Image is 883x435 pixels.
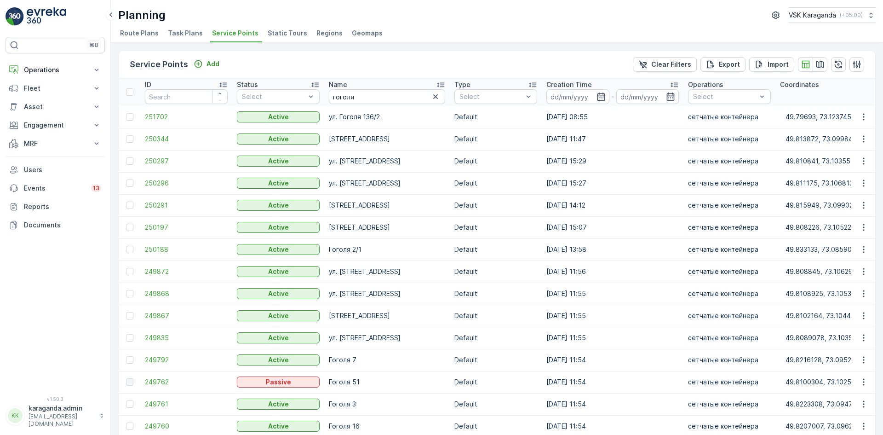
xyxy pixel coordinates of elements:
p: Default [454,355,537,365]
button: 49.808226, 73.105225 [780,220,872,235]
p: Active [268,245,289,254]
p: ул. [STREET_ADDRESS] [329,289,445,298]
span: Regions [316,29,343,38]
p: ул. [STREET_ADDRESS] [329,179,445,188]
p: Select [459,92,523,101]
p: 49.8100304, 73.1025777 [786,377,864,387]
p: Active [268,333,289,342]
button: Active [237,178,320,189]
button: Active [237,399,320,410]
img: logo [6,7,24,26]
button: Active [237,156,320,167]
p: [STREET_ADDRESS] [329,201,445,210]
p: Active [268,134,289,144]
p: Default [454,157,537,166]
p: Active [268,157,289,166]
td: [DATE] 15:07 [542,216,683,238]
a: 250297 [145,157,228,166]
p: 49.8207007, 73.0962902 [786,422,865,431]
p: сетчатыe контейнера [688,134,771,144]
p: 49.815949, 73.099021 [786,201,856,210]
td: [DATE] 11:54 [542,349,683,371]
div: Toggle Row Selected [126,113,133,121]
p: Гоголя 2/1 [329,245,445,254]
p: Add [206,59,219,69]
a: 249792 [145,355,228,365]
p: сетчатыe контейнера [688,377,771,387]
p: Passive [266,377,291,387]
p: Export [719,60,740,69]
a: 249867 [145,311,228,320]
button: KKkaraganda.admin[EMAIL_ADDRESS][DOMAIN_NAME] [6,404,105,428]
td: [DATE] 11:56 [542,261,683,283]
p: Default [454,311,537,320]
a: 250344 [145,134,228,144]
button: 49.8223308, 73.0947096 [780,397,882,412]
button: Active [237,111,320,122]
p: сетчатыe контейнера [688,422,771,431]
td: [DATE] 14:12 [542,194,683,216]
p: [EMAIL_ADDRESS][DOMAIN_NAME] [29,413,95,428]
button: 49.815949, 73.099021 [780,198,873,213]
p: Default [454,245,537,254]
button: 49.813872, 73.099849 [780,132,873,146]
div: Toggle Row Selected [126,268,133,275]
td: [DATE] 15:27 [542,172,683,194]
p: Default [454,289,537,298]
p: 49.810841, 73.103558 [786,157,854,166]
span: Task Plans [168,29,203,38]
td: [DATE] 13:58 [542,238,683,261]
p: Default [454,400,537,409]
p: Active [268,311,289,320]
p: Import [768,60,789,69]
a: 249835 [145,333,228,342]
p: Active [268,112,289,122]
p: [STREET_ADDRESS] [329,223,445,232]
p: сетчатыe контейнера [688,223,771,232]
button: Clear Filters [633,57,697,72]
span: Service Points [212,29,258,38]
div: Toggle Row Selected [126,378,133,386]
p: Гоголя 7 [329,355,445,365]
p: Coordinates [780,80,819,89]
p: Гоголя 51 [329,377,445,387]
p: 49.8102164, 73.1044179 [786,311,862,320]
p: 49.811175, 73.106813 [786,179,853,188]
td: [DATE] 11:54 [542,371,683,393]
p: Users [24,165,101,174]
button: Operations [6,61,105,79]
p: 49.8108925, 73.1053737 [786,289,863,298]
a: Reports [6,197,105,216]
a: 250197 [145,223,228,232]
div: Toggle Row Selected [126,246,133,253]
span: 249762 [145,377,228,387]
a: 249868 [145,289,228,298]
p: 49.8216128, 73.095222 [786,355,859,365]
a: Users [6,161,105,179]
p: Гоголя 3 [329,400,445,409]
p: VSK Karaganda [789,11,836,20]
p: Service Points [130,58,188,71]
p: Default [454,377,537,387]
div: Toggle Row Selected [126,202,133,209]
p: сетчатыe контейнера [688,400,771,409]
p: Clear Filters [651,60,691,69]
button: Active [237,222,320,233]
p: Events [24,184,86,193]
div: Toggle Row Selected [126,224,133,231]
p: Planning [118,8,166,23]
span: 249761 [145,400,228,409]
p: Default [454,223,537,232]
button: VSK Karaganda(+05:00) [789,7,876,23]
span: Geomaps [352,29,383,38]
button: Active [237,200,320,211]
p: ⌘B [89,41,98,49]
div: Toggle Row Selected [126,135,133,143]
p: Fleet [24,84,86,93]
p: karaganda.admin [29,404,95,413]
button: Fleet [6,79,105,98]
button: 49.808845, 73.106292 [780,264,873,279]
